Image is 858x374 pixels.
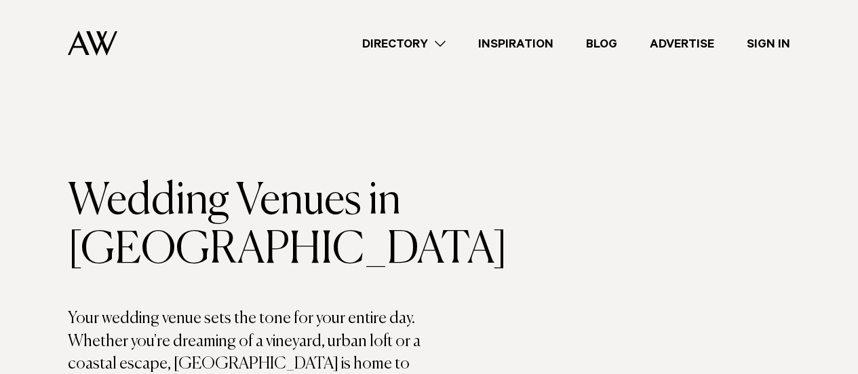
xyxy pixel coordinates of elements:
a: Advertise [633,35,730,53]
img: Auckland Weddings Logo [68,31,117,56]
a: Directory [346,35,462,53]
a: Blog [570,35,633,53]
a: Sign In [730,35,806,53]
a: Inspiration [462,35,570,53]
h1: Wedding Venues in [GEOGRAPHIC_DATA] [68,177,429,275]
